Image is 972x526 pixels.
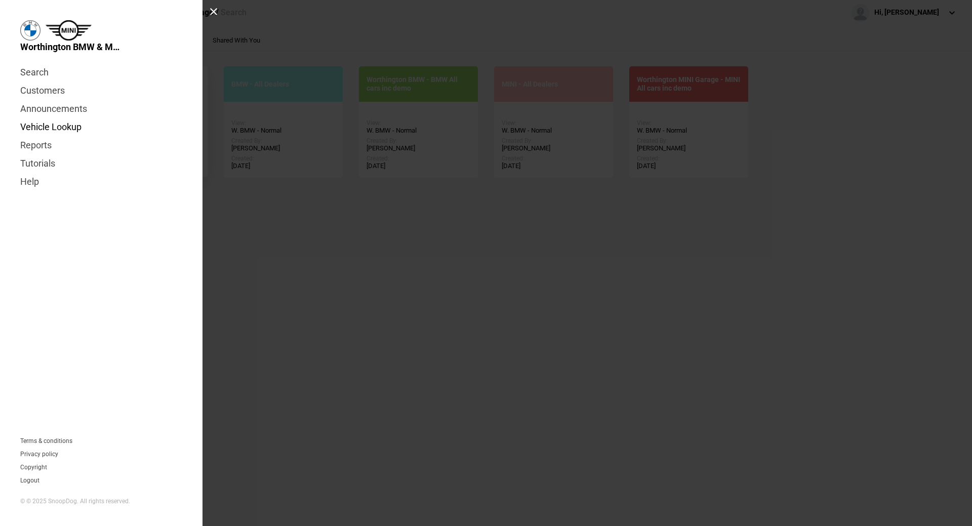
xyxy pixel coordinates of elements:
a: Customers [20,82,182,100]
a: Vehicle Lookup [20,118,182,136]
button: Logout [20,477,39,483]
a: Announcements [20,100,182,118]
img: mini.png [46,20,92,41]
a: Search [20,63,182,82]
div: © © 2025 SnoopDog. All rights reserved. [20,497,182,506]
a: Copyright [20,464,47,470]
a: Privacy policy [20,451,58,457]
a: Tutorials [20,154,182,173]
a: Help [20,173,182,191]
a: Reports [20,136,182,154]
span: Worthington BMW & MINI Garage [20,41,121,53]
img: bmw.png [20,20,40,41]
a: Terms & conditions [20,438,72,444]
